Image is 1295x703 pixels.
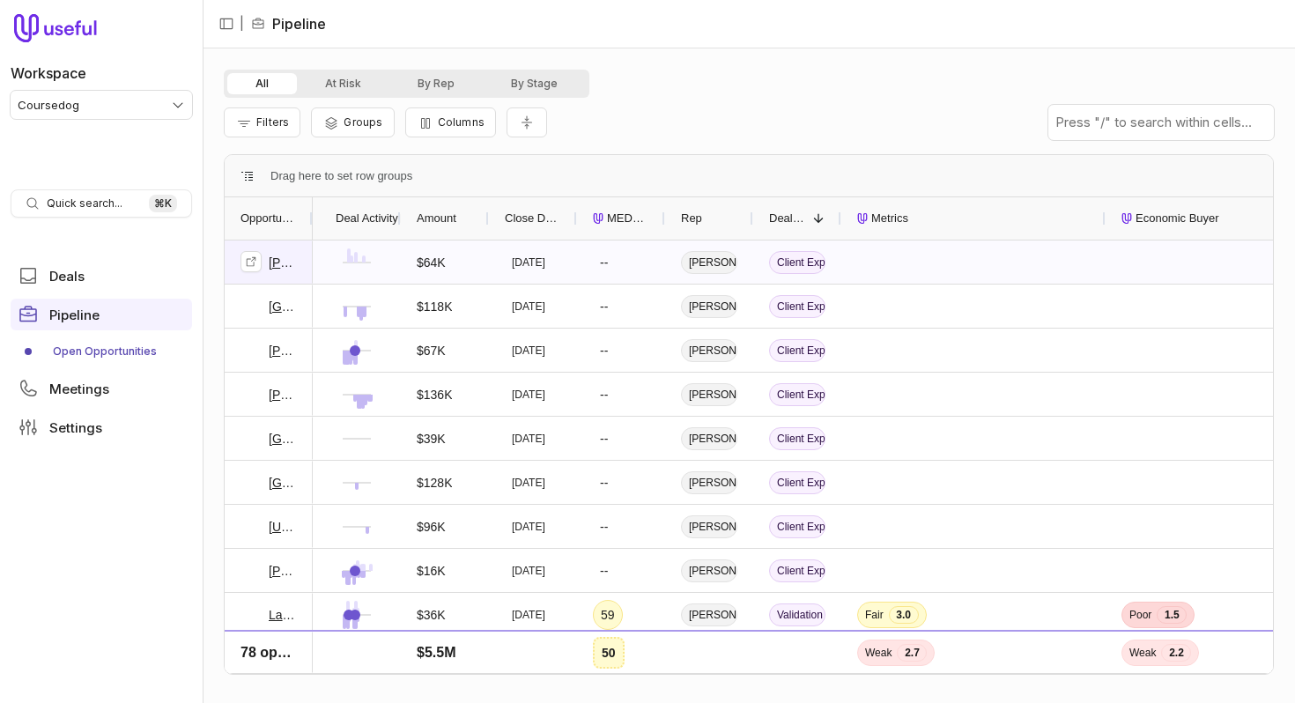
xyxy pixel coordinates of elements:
div: -- [600,252,608,273]
span: [PERSON_NAME] [681,251,737,274]
div: Metrics [857,197,1090,240]
button: At Risk [297,73,389,94]
div: -- [600,340,608,361]
a: [GEOGRAPHIC_DATA][PERSON_NAME]-Curriculum Cloud+Scheduling-1.25 [269,472,297,493]
span: Client Experience [769,295,825,318]
a: [PERSON_NAME] College - Scheduling & Events + AOA - 11.22 [269,252,297,273]
span: Client Experience [769,427,825,450]
span: Columns [438,115,485,129]
div: 59 [601,604,615,625]
a: [GEOGRAPHIC_DATA] - Curriculum & Catalog - 3.24 [269,648,297,670]
time: [DATE] [512,255,545,270]
div: -- [600,384,608,405]
span: Metrics [871,208,908,229]
div: $96K [417,516,446,537]
div: Row Groups [270,166,412,187]
a: [GEOGRAPHIC_DATA] at [GEOGRAPHIC_DATA] - Scheduling RFI - 11.23 [269,296,297,317]
div: $50K [417,648,446,670]
span: Quick search... [47,196,122,211]
span: [PERSON_NAME] [681,339,737,362]
span: Close Date [505,208,561,229]
time: [DATE] [512,652,545,666]
div: $67K [417,340,446,361]
span: Deal Activity [336,208,398,229]
span: [PERSON_NAME] [681,427,737,450]
div: $128K [417,472,452,493]
button: All [227,73,297,94]
span: Filters [256,115,289,129]
a: Meetings [11,373,192,404]
span: MEDDICC Score [607,208,649,229]
time: [DATE] [512,432,545,446]
span: 3.0 [889,606,919,624]
span: Fair [1129,652,1148,666]
a: [GEOGRAPHIC_DATA][US_STATE] - Academic Scheduling (+CDP) - 8.24 [269,428,297,449]
span: [PERSON_NAME] [681,471,737,494]
div: 67 [601,648,615,670]
a: [PERSON_NAME] College of Medicine - AIO - [DATE] [269,560,297,581]
div: Pipeline submenu [11,337,192,366]
span: Validation [769,603,825,626]
span: Rep [681,208,702,229]
span: Deals [49,270,85,283]
time: [DATE] [512,344,545,358]
time: [DATE] [512,388,545,402]
span: Fair [865,608,884,622]
span: Meetings [49,382,109,396]
span: Client Experience [769,559,825,582]
button: By Rep [389,73,483,94]
time: [DATE] [512,520,545,534]
div: -- [600,560,608,581]
span: Pipeline [49,308,100,322]
div: $39K [417,428,446,449]
div: $118K [417,296,452,317]
span: | [240,13,244,34]
span: Validation [769,647,825,670]
time: [DATE] [512,300,545,314]
a: [US_STATE] A&M University-[GEOGRAPHIC_DATA] - Class, Events, CDP (FWM) - 2.25 [269,516,297,537]
label: Workspace [11,63,86,84]
div: $16K [417,560,446,581]
span: [PERSON_NAME] [681,515,737,538]
a: Pipeline [11,299,192,330]
time: [DATE] [512,564,545,578]
li: Pipeline [251,13,326,34]
span: 3.0 [889,650,919,668]
span: Opportunity [240,208,297,229]
button: Filter Pipeline [224,107,300,137]
div: $136K [417,384,452,405]
span: [PERSON_NAME] [681,295,737,318]
button: By Stage [483,73,586,94]
a: Open Opportunities [11,337,192,366]
span: Client Experience [769,383,825,406]
time: [DATE] [512,608,545,622]
a: [PERSON_NAME] University - Class Scheduling + CDP - 7.24 [269,340,297,361]
span: Client Experience [769,251,825,274]
span: [PERSON_NAME] [681,647,737,670]
time: [DATE] [512,476,545,490]
a: Settings [11,411,192,443]
span: Economic Buyer [1136,208,1219,229]
button: Columns [405,107,496,137]
input: Press "/" to search within cells... [1048,105,1274,140]
button: Collapse sidebar [213,11,240,37]
div: -- [600,516,608,537]
div: MEDDICC Score [593,197,649,240]
span: [PERSON_NAME] [681,383,737,406]
span: [PERSON_NAME] [681,603,737,626]
a: [PERSON_NAME] Community College - Section and Events Scheduling - 8.24 [269,384,297,405]
button: Group Pipeline [311,107,394,137]
span: [PERSON_NAME] [681,559,737,582]
span: Client Experience [769,339,825,362]
a: Lackawanna College - Curric & Cat - 11.23 [269,604,297,625]
div: $64K [417,252,446,273]
div: -- [600,296,608,317]
span: Groups [344,115,382,129]
button: Collapse all rows [507,107,547,138]
span: 3.0 [1153,650,1183,668]
span: Amount [417,208,456,229]
span: Settings [49,421,102,434]
span: Deal Stage [769,208,806,229]
span: Poor [1129,608,1151,622]
span: Drag here to set row groups [270,166,412,187]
